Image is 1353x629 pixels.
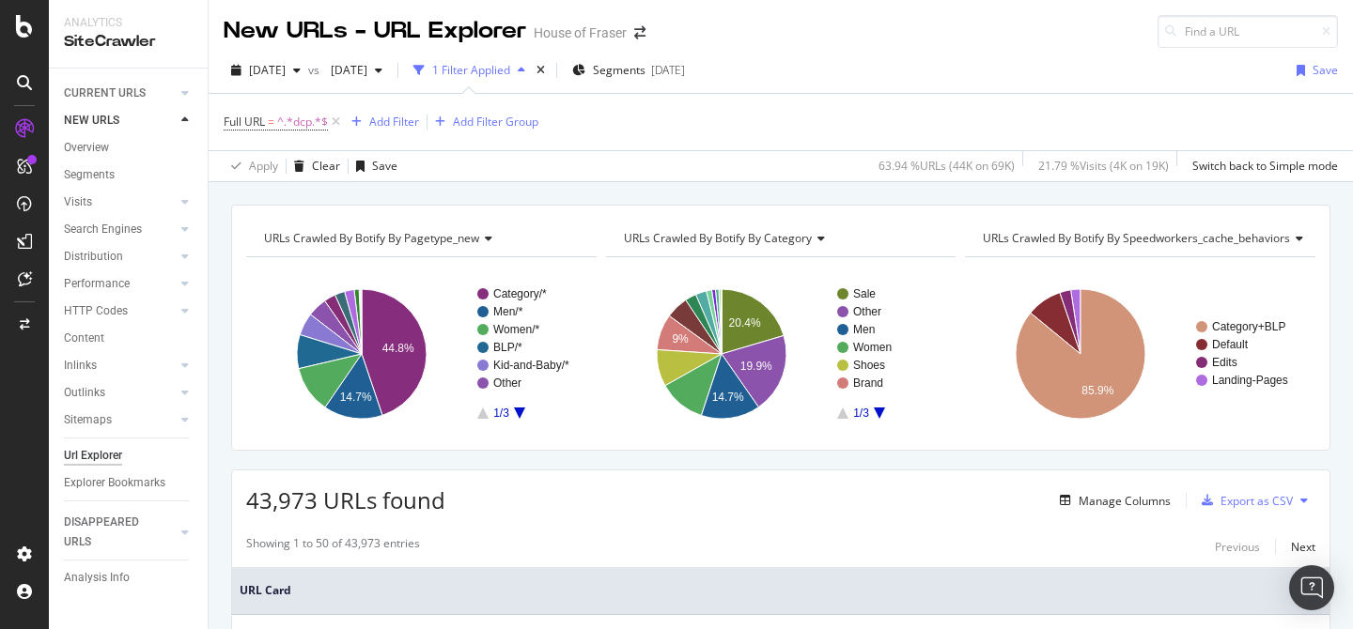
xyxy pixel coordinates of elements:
[382,342,414,355] text: 44.8%
[620,223,940,253] h4: URLs Crawled By Botify By category
[493,341,522,354] text: BLP/*
[224,15,526,47] div: New URLs - URL Explorer
[651,62,685,78] div: [DATE]
[1052,489,1171,512] button: Manage Columns
[1215,535,1260,558] button: Previous
[64,220,142,239] div: Search Engines
[624,230,812,246] span: URLs Crawled By Botify By category
[246,272,597,436] svg: A chart.
[853,287,876,300] text: Sale
[64,446,194,466] a: Url Explorer
[1082,384,1114,397] text: 85.9%
[565,55,692,85] button: Segments[DATE]
[64,410,112,430] div: Sitemaps
[64,165,194,185] a: Segments
[493,323,539,336] text: Women/*
[287,151,340,181] button: Clear
[64,15,193,31] div: Analytics
[64,356,97,376] div: Inlinks
[1079,493,1171,509] div: Manage Columns
[64,247,123,267] div: Distribution
[224,55,308,85] button: [DATE]
[593,62,645,78] span: Segments
[260,223,580,253] h4: URLs Crawled By Botify By pagetype_new
[246,484,445,515] span: 43,973 URLs found
[1212,338,1249,351] text: Default
[1221,493,1293,509] div: Export as CSV
[64,31,193,53] div: SiteCrawler
[64,220,176,239] a: Search Engines
[1038,158,1169,174] div: 21.79 % Visits ( 4K on 19K )
[64,513,176,552] a: DISAPPEARED URLS
[1289,565,1334,610] div: Open Intercom Messenger
[64,410,176,430] a: Sitemaps
[1291,539,1315,555] div: Next
[672,332,689,345] text: 9%
[64,138,109,158] div: Overview
[493,376,521,390] text: Other
[428,111,538,133] button: Add Filter Group
[64,301,176,321] a: HTTP Codes
[1158,15,1338,48] input: Find a URL
[493,287,547,300] text: Category/*
[369,114,419,130] div: Add Filter
[983,230,1290,246] span: URLs Crawled By Botify By speedworkers_cache_behaviors
[349,151,397,181] button: Save
[312,158,340,174] div: Clear
[240,582,1308,599] span: URL Card
[64,138,194,158] a: Overview
[64,111,176,130] a: NEW URLS
[268,114,274,130] span: =
[64,473,165,493] div: Explorer Bookmarks
[1291,535,1315,558] button: Next
[1194,485,1293,515] button: Export as CSV
[64,274,176,294] a: Performance
[534,23,627,42] div: House of Fraser
[224,114,265,130] span: Full URL
[1192,158,1338,174] div: Switch back to Simple mode
[64,165,115,185] div: Segments
[308,62,323,78] span: vs
[64,247,176,267] a: Distribution
[64,473,194,493] a: Explorer Bookmarks
[64,192,176,212] a: Visits
[853,323,875,336] text: Men
[64,568,130,588] div: Analysis Info
[711,391,743,404] text: 14.7%
[1212,374,1288,387] text: Landing-Pages
[432,62,510,78] div: 1 Filter Applied
[249,158,278,174] div: Apply
[1313,62,1338,78] div: Save
[739,360,771,373] text: 19.9%
[64,513,159,552] div: DISAPPEARED URLS
[853,359,885,372] text: Shoes
[853,341,892,354] text: Women
[1215,539,1260,555] div: Previous
[1185,151,1338,181] button: Switch back to Simple mode
[1212,320,1285,333] text: Category+BLP
[453,114,538,130] div: Add Filter Group
[64,383,105,403] div: Outlinks
[372,158,397,174] div: Save
[224,151,278,181] button: Apply
[64,111,119,130] div: NEW URLS
[64,329,104,348] div: Content
[634,26,645,39] div: arrow-right-arrow-left
[1289,55,1338,85] button: Save
[493,407,509,420] text: 1/3
[853,376,883,390] text: Brand
[64,192,92,212] div: Visits
[606,272,956,436] svg: A chart.
[728,316,760,330] text: 20.4%
[406,55,533,85] button: 1 Filter Applied
[979,223,1318,253] h4: URLs Crawled By Botify By speedworkers_cache_behaviors
[340,391,372,404] text: 14.7%
[965,272,1315,436] svg: A chart.
[64,274,130,294] div: Performance
[64,329,194,348] a: Content
[264,230,479,246] span: URLs Crawled By Botify By pagetype_new
[493,359,569,372] text: Kid-and-Baby/*
[323,62,367,78] span: 2025 Sep. 8th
